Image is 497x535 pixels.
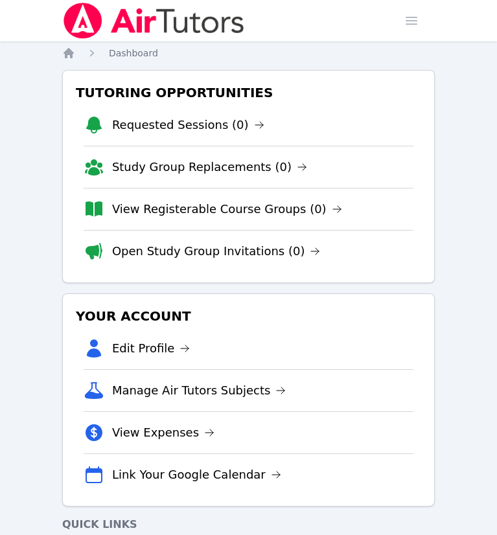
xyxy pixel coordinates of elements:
a: Link Your Google Calendar [112,466,281,484]
nav: Breadcrumb [62,47,435,60]
span: Dashboard [109,48,158,58]
a: Open Study Group Invitations (0) [112,242,321,260]
a: View Expenses [112,424,214,442]
h3: Your Account [73,304,424,328]
a: Dashboard [109,47,158,60]
a: Study Group Replacements (0) [112,158,307,176]
a: Manage Air Tutors Subjects [112,381,286,400]
img: Air Tutors [62,3,246,39]
h4: Quick Links [62,517,435,532]
h3: Tutoring Opportunities [73,81,424,104]
a: View Registerable Course Groups (0) [112,200,342,218]
a: Requested Sessions (0) [112,116,264,134]
a: Edit Profile [112,339,191,358]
